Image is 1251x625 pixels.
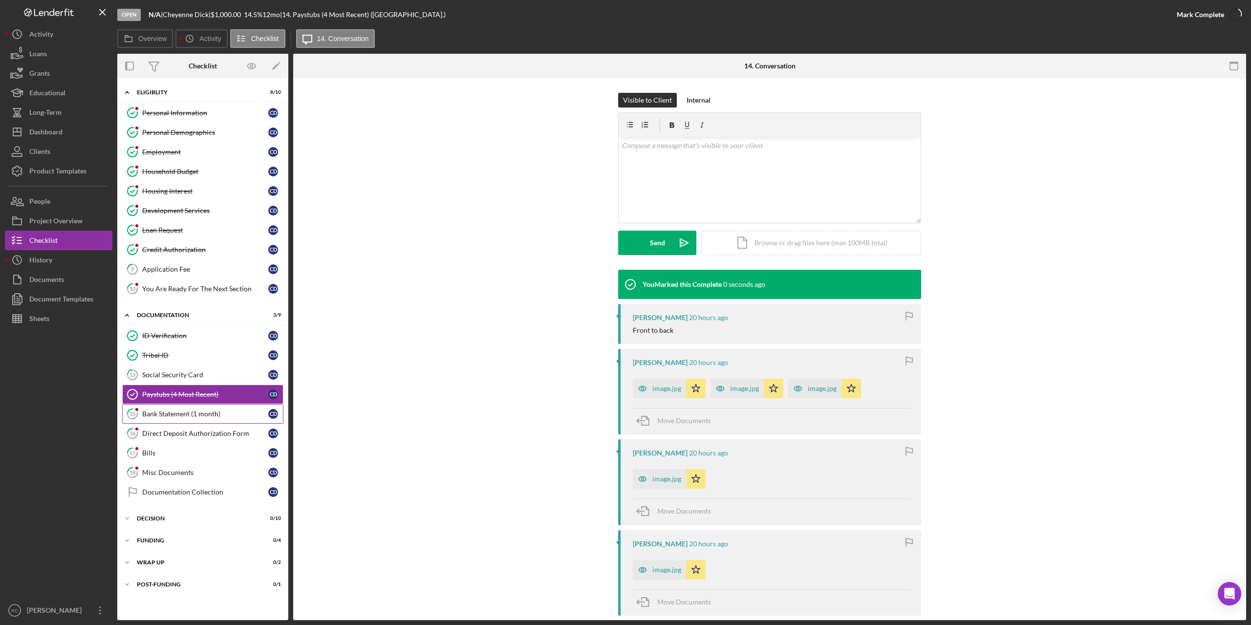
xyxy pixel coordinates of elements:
div: Checklist [29,231,58,253]
tspan: 17 [129,450,136,456]
button: Clients [5,142,112,161]
div: image.jpg [808,385,837,392]
button: Visible to Client [618,93,677,108]
button: History [5,250,112,270]
div: C D [268,225,278,235]
button: People [5,192,112,211]
div: Employment [142,148,268,156]
b: N/A [149,10,161,19]
button: Move Documents [633,590,721,614]
div: 3 / 9 [263,312,281,318]
div: Front to back [633,326,673,334]
div: [PERSON_NAME] [633,314,688,322]
a: Loan RequestCD [122,220,283,240]
time: 2025-08-13 21:18 [689,359,728,366]
div: 0 / 2 [263,560,281,565]
span: Move Documents [657,507,711,515]
div: Open Intercom Messenger [1218,582,1241,605]
a: Paystubs (4 Most Recent)CD [122,385,283,404]
div: Loans [29,44,47,66]
div: C D [268,147,278,157]
button: image.jpg [788,379,861,398]
button: image.jpg [633,379,706,398]
a: Personal InformationCD [122,103,283,123]
div: Send [650,231,665,255]
text: RC [11,608,18,613]
div: C D [268,429,278,438]
div: Checklist [189,62,217,70]
div: Development Services [142,207,268,215]
a: Checklist [5,231,112,250]
a: Credit AuthorizationCD [122,240,283,259]
button: RC[PERSON_NAME] [5,601,112,620]
div: History [29,250,52,272]
div: Internal [687,93,711,108]
button: Loans [5,44,112,64]
button: Documents [5,270,112,289]
time: 2025-08-13 21:17 [689,540,728,548]
button: Dashboard [5,122,112,142]
div: Wrap up [137,560,257,565]
div: C D [268,186,278,196]
time: 2025-08-14 17:19 [723,280,765,288]
button: Project Overview [5,211,112,231]
button: Send [618,231,696,255]
div: C D [268,264,278,274]
time: 2025-08-13 21:18 [689,449,728,457]
div: Documentation Collection [142,488,268,496]
div: Funding [137,538,257,543]
div: Mark Complete [1177,5,1224,24]
a: 13Social Security CardCD [122,365,283,385]
button: Overview [117,29,173,48]
button: image.jpg [633,560,706,580]
button: Long-Term [5,103,112,122]
div: 14. Conversation [744,62,796,70]
div: Cheyenne Dick | [163,11,211,19]
div: [PERSON_NAME] [24,601,88,623]
div: Post-Funding [137,582,257,587]
button: Grants [5,64,112,83]
a: 15Bank Statement (1 month)CD [122,404,283,424]
div: C D [268,245,278,255]
tspan: 16 [129,430,136,436]
div: [PERSON_NAME] [633,449,688,457]
a: 9Application FeeCD [122,259,283,279]
div: Application Fee [142,265,268,273]
time: 2025-08-13 21:18 [689,314,728,322]
button: Mark Complete [1167,5,1246,24]
div: Credit Authorization [142,246,268,254]
tspan: 10 [129,285,136,292]
div: Household Budget [142,168,268,175]
a: Household BudgetCD [122,162,283,181]
div: Personal Information [142,109,268,117]
div: Loan Request [142,226,268,234]
div: 0 / 10 [263,516,281,521]
a: EmploymentCD [122,142,283,162]
tspan: 13 [129,371,135,378]
button: Activity [175,29,227,48]
div: $1,000.00 [211,11,244,19]
div: | 14. Paystubs (4 Most Recent) ([GEOGRAPHIC_DATA].) [280,11,446,19]
div: Visible to Client [623,93,672,108]
div: Bills [142,449,268,457]
div: [PERSON_NAME] [633,359,688,366]
div: ID Verification [142,332,268,340]
button: 14. Conversation [296,29,375,48]
div: | [149,11,163,19]
div: 12 mo [262,11,280,19]
button: Sheets [5,309,112,328]
div: People [29,192,50,214]
span: Move Documents [657,416,711,425]
button: Product Templates [5,161,112,181]
a: 18Misc DocumentsCD [122,463,283,482]
a: Document Templates [5,289,112,309]
div: Activity [29,24,53,46]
